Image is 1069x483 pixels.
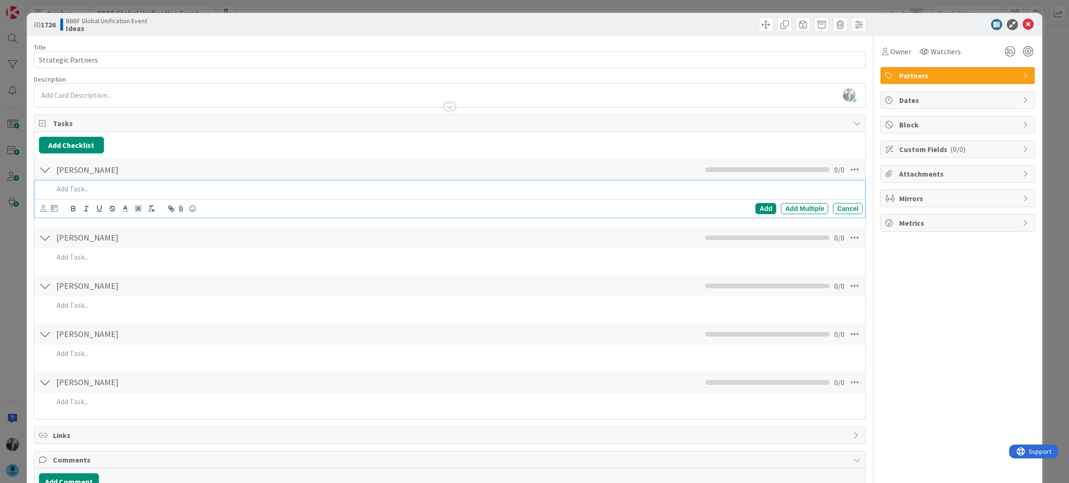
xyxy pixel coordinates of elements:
[834,232,844,243] span: 0 / 0
[834,377,844,388] span: 0 / 0
[890,46,911,57] span: Owner
[53,118,849,129] span: Tasks
[34,75,66,83] span: Description
[899,193,1018,204] span: Mirrors
[899,144,1018,155] span: Custom Fields
[899,217,1018,229] span: Metrics
[899,95,1018,106] span: Dates
[834,164,844,175] span: 0 / 0
[755,203,776,214] div: Add
[899,119,1018,130] span: Block
[53,430,849,441] span: Links
[34,43,46,51] label: Title
[843,89,856,102] img: pOu5ulPuOl6OOpGbiWwolM69nWMwQGHi.jpeg
[19,1,42,13] span: Support
[950,145,966,154] span: ( 0/0 )
[781,203,828,214] div: Add Multiple
[834,280,844,292] span: 0 / 0
[53,374,262,391] input: Add Checklist...
[66,25,147,32] b: Ideas
[34,19,56,30] span: ID
[931,46,961,57] span: Watchers
[899,70,1018,81] span: Partners
[53,326,262,343] input: Add Checklist...
[34,51,866,68] input: type card name here...
[899,168,1018,179] span: Attachments
[53,454,849,465] span: Comments
[833,203,863,214] div: Cancel
[53,161,262,178] input: Add Checklist...
[39,137,104,153] button: Add Checklist
[66,17,147,25] span: BBBF Global Unification Event
[41,20,56,29] b: 1726
[53,278,262,294] input: Add Checklist...
[834,329,844,340] span: 0 / 0
[53,229,262,246] input: Add Checklist...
